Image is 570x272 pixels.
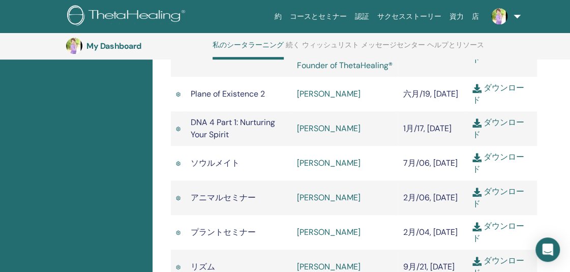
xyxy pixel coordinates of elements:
a: ダウンロード [472,152,524,174]
img: Active Certificate [176,126,181,132]
a: 私のシータラーニング [213,41,284,59]
td: 六月/19, [DATE] [398,77,467,111]
img: download.svg [472,118,482,128]
a: 資力 [445,7,468,26]
img: Active Certificate [176,229,181,236]
a: 店 [468,7,483,26]
a: ダウンロード [472,186,524,209]
img: Active Certificate [176,160,181,167]
img: download.svg [472,84,482,93]
a: ウィッシュリスト [302,41,359,57]
td: 2月/06, [DATE] [398,180,467,215]
img: Active Certificate [176,195,181,201]
td: 2月/04, [DATE] [398,215,467,250]
a: [PERSON_NAME] [297,227,361,237]
td: 7月/06, [DATE] [398,146,467,180]
h3: My Dashboard [86,41,188,51]
img: download.svg [472,188,482,197]
a: 認証 [351,7,373,26]
a: ダウンロード [472,82,524,105]
a: 続く [286,41,300,57]
img: Active Certificate [176,264,181,270]
span: DNA 4 Part 1: Nurturing Your Spirit [191,117,275,140]
span: ソウルメイト [191,158,239,168]
span: アニマルセミナー [191,192,256,203]
span: プラントセミナー [191,227,256,237]
a: 約 [271,7,286,26]
span: リズム [191,261,215,272]
a: サクセスストーリー [373,7,445,26]
img: download.svg [472,222,482,231]
img: logo.png [67,5,189,28]
a: THInK Instructors Team with [PERSON_NAME], Founder of ThetaHealing® [297,36,393,71]
img: default.jpg [66,38,82,54]
a: ダウンロード [472,221,524,244]
a: [PERSON_NAME] [297,192,361,203]
a: [PERSON_NAME] [297,123,361,134]
a: ヘルプとリソース [427,41,484,57]
img: default.jpg [491,8,507,24]
a: [PERSON_NAME] [297,158,361,168]
img: download.svg [472,153,482,162]
img: Active Certificate [176,91,181,98]
a: コースとセミナー [286,7,351,26]
a: ダウンロード [472,42,524,65]
a: [PERSON_NAME] [297,88,361,99]
img: download.svg [472,257,482,266]
td: 1月/17, [DATE] [398,111,467,146]
a: ダウンロード [472,117,524,140]
div: Open Intercom Messenger [535,237,560,262]
a: メッセージセンター [361,41,425,57]
a: [PERSON_NAME] [297,261,361,272]
span: Plane of Existence 2 [191,88,265,99]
